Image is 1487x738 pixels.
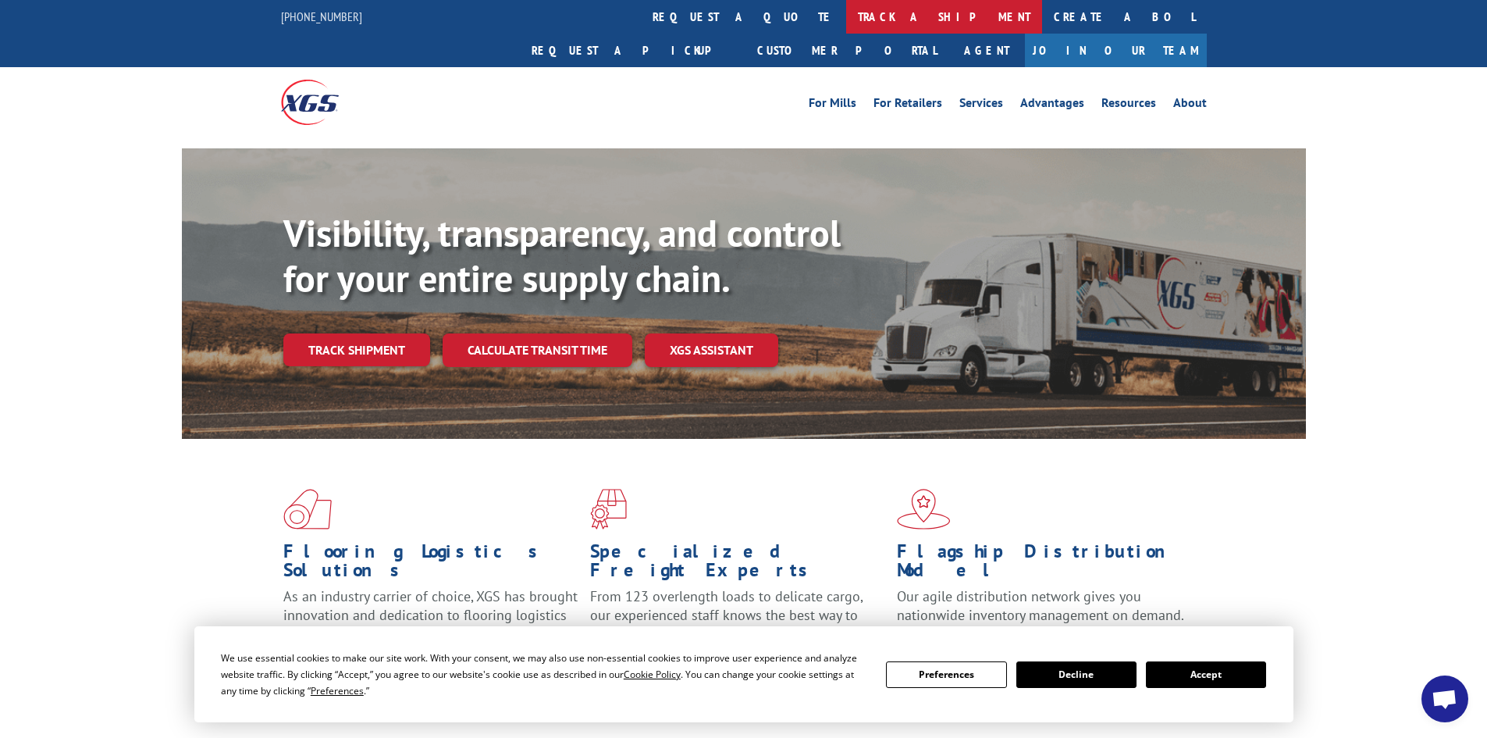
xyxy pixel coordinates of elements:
[873,97,942,114] a: For Retailers
[897,489,951,529] img: xgs-icon-flagship-distribution-model-red
[1101,97,1156,114] a: Resources
[1421,676,1468,722] a: Open chat
[624,668,681,681] span: Cookie Policy
[897,587,1184,624] span: Our agile distribution network gives you nationwide inventory management on demand.
[283,209,841,302] b: Visibility, transparency, and control for your entire supply chain.
[283,489,332,529] img: xgs-icon-total-supply-chain-intelligence-red
[1146,661,1266,688] button: Accept
[809,97,856,114] a: For Mills
[897,542,1192,587] h1: Flagship Distribution Model
[311,684,364,697] span: Preferences
[1016,661,1137,688] button: Decline
[1020,97,1084,114] a: Advantages
[948,34,1025,67] a: Agent
[283,542,578,587] h1: Flooring Logistics Solutions
[221,650,867,699] div: We use essential cookies to make our site work. With your consent, we may also use non-essential ...
[283,587,578,643] span: As an industry carrier of choice, XGS has brought innovation and dedication to flooring logistics...
[745,34,948,67] a: Customer Portal
[1025,34,1207,67] a: Join Our Team
[590,587,885,657] p: From 123 overlength loads to delicate cargo, our experienced staff knows the best way to move you...
[886,661,1006,688] button: Preferences
[645,333,778,367] a: XGS ASSISTANT
[590,542,885,587] h1: Specialized Freight Experts
[590,489,627,529] img: xgs-icon-focused-on-flooring-red
[283,333,430,366] a: Track shipment
[194,626,1293,722] div: Cookie Consent Prompt
[281,9,362,24] a: [PHONE_NUMBER]
[443,333,632,367] a: Calculate transit time
[959,97,1003,114] a: Services
[520,34,745,67] a: Request a pickup
[1173,97,1207,114] a: About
